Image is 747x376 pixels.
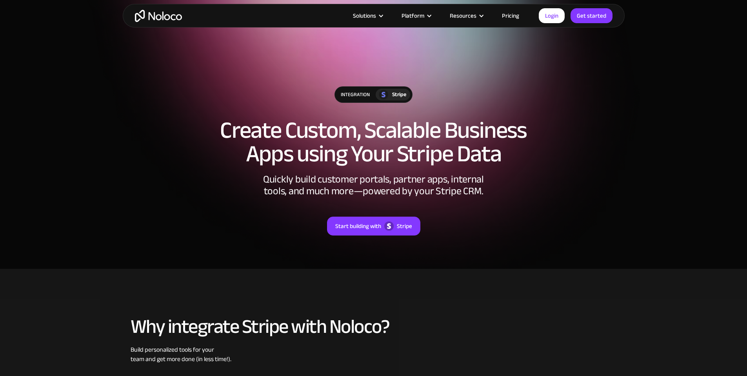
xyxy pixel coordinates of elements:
[343,11,392,21] div: Solutions
[450,11,476,21] div: Resources
[131,119,617,166] h1: Create Custom, Scalable Business Apps using Your Stripe Data
[335,221,381,231] div: Start building with
[571,8,613,23] a: Get started
[256,173,491,197] div: Quickly build customer portals, partner apps, internal tools, and much more—powered by your Strip...
[402,11,424,21] div: Platform
[335,87,376,102] div: integration
[392,90,406,99] div: Stripe
[353,11,376,21] div: Solutions
[440,11,492,21] div: Resources
[131,345,617,364] div: Build personalized tools for your team and get more done (in less time!).
[392,11,440,21] div: Platform
[397,221,412,231] div: Stripe
[135,10,182,22] a: home
[131,316,617,337] h2: Why integrate Stripe with Noloco?
[539,8,565,23] a: Login
[492,11,529,21] a: Pricing
[327,217,420,235] a: Start building withStripe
